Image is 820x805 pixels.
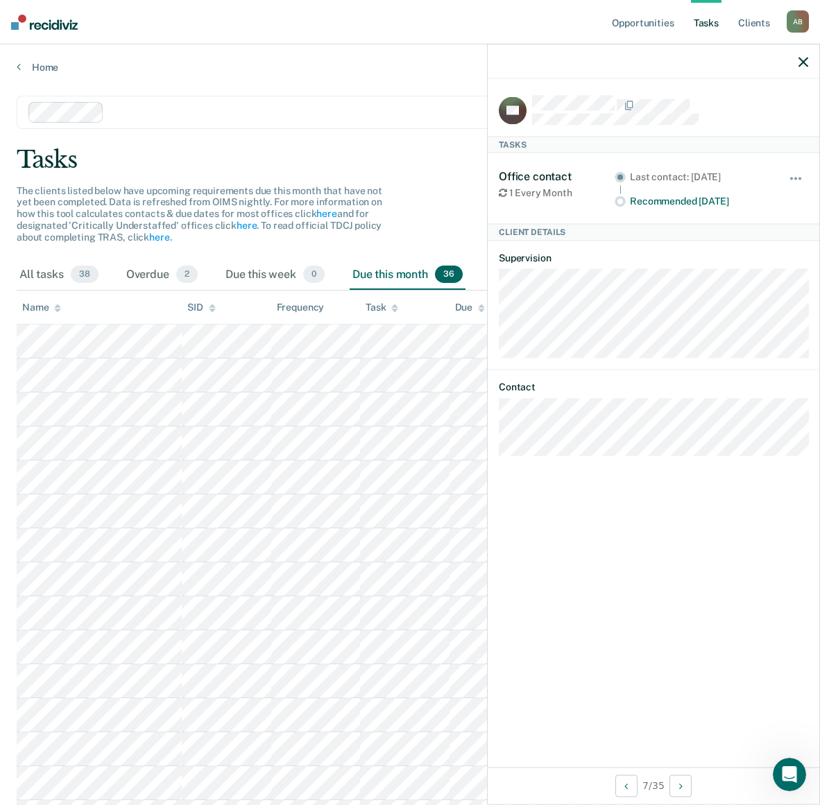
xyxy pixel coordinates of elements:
iframe: Intercom live chat [773,758,806,791]
div: 7 / 35 [488,767,819,804]
span: 36 [435,266,463,284]
div: Office contact [499,170,615,183]
span: The clients listed below have upcoming requirements due this month that have not yet been complet... [17,185,382,243]
span: 2 [176,266,198,284]
div: A B [787,10,809,33]
div: Last contact: [DATE] [630,171,769,183]
button: Previous Client [615,774,638,797]
dt: Supervision [499,252,808,263]
a: here [149,232,169,243]
img: Recidiviz [11,15,78,30]
div: Client Details [488,224,819,241]
div: Task [366,302,398,313]
div: Tasks [488,136,819,153]
div: Tasks [17,146,803,174]
dt: Contact [499,381,808,393]
a: here [316,208,336,219]
div: Name [22,302,61,313]
div: All tasks [17,260,101,291]
div: Due this month [350,260,465,291]
span: 0 [303,266,325,284]
div: Overdue [123,260,200,291]
span: 38 [71,266,99,284]
div: SID [187,302,216,313]
div: Recommended [DATE] [630,196,769,207]
div: 1 Every Month [499,187,615,199]
a: Home [17,61,803,73]
div: Frequency [277,302,325,313]
a: here [237,220,257,231]
button: Next Client [669,774,692,797]
div: Due this week [223,260,327,291]
div: Due [455,302,486,313]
